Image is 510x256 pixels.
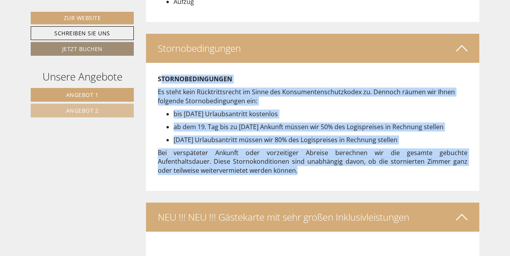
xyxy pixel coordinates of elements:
[146,34,480,63] div: Stornobedingungen
[31,12,134,24] a: Zur Website
[146,203,480,232] div: NEU !!! NEU !!! Gästekarte mit sehr großen Inklusivleistungen
[174,135,468,144] li: [DATE] Urlaubsantritt müssen wir 80% des Logispreises in Rechnung stellen
[158,88,468,106] p: Es steht kein Rücktrittsrecht im Sinne des Konsumentenschutzkodex zu. Dennoch räumen wir Ihnen fo...
[31,26,134,40] a: Schreiben Sie uns
[66,91,99,99] span: Angebot 1
[31,42,134,56] a: Jetzt buchen
[66,107,99,114] span: Angebot 2
[158,148,468,176] p: Bei verspäteter Ankunft oder vorzeitiger Abreise berechnen wir die gesamte gebuchte Aufenthaltsda...
[174,110,468,119] li: bis [DATE] Urlaubsantritt kostenlos
[158,75,232,83] strong: STORNOBEDINGUNGEN
[174,123,468,132] li: ab dem 19. Tag bis zu [DATE] Ankunft müssen wir 50% des Logispreises in Rechnung stellen
[31,69,134,84] div: Unsere Angebote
